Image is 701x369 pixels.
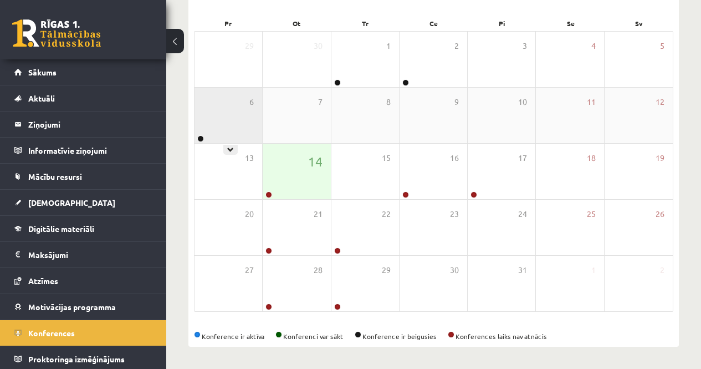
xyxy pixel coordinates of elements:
[14,112,152,137] a: Ziņojumi
[249,96,254,108] span: 6
[450,152,459,164] span: 16
[468,16,536,31] div: Pi
[536,16,605,31] div: Se
[245,40,254,52] span: 29
[14,268,152,294] a: Atzīmes
[28,198,115,208] span: [DEMOGRAPHIC_DATA]
[518,152,527,164] span: 17
[382,152,391,164] span: 15
[14,164,152,189] a: Mācību resursi
[194,331,673,341] div: Konference ir aktīva Konferenci var sākt Konference ir beigusies Konferences laiks nav atnācis
[14,216,152,241] a: Digitālie materiāli
[587,152,596,164] span: 18
[28,354,125,364] span: Proktoringa izmēģinājums
[450,264,459,276] span: 30
[314,40,323,52] span: 30
[382,264,391,276] span: 29
[245,264,254,276] span: 27
[656,152,664,164] span: 19
[14,190,152,215] a: [DEMOGRAPHIC_DATA]
[518,96,527,108] span: 10
[28,112,152,137] legend: Ziņojumi
[656,208,664,220] span: 26
[400,16,468,31] div: Ce
[14,320,152,346] a: Konferences
[28,138,152,163] legend: Informatīvie ziņojumi
[14,85,152,111] a: Aktuāli
[28,328,75,338] span: Konferences
[308,152,323,171] span: 14
[454,96,459,108] span: 9
[14,138,152,163] a: Informatīvie ziņojumi
[386,96,391,108] span: 8
[587,96,596,108] span: 11
[263,16,331,31] div: Ot
[454,40,459,52] span: 2
[28,171,82,181] span: Mācību resursi
[245,152,254,164] span: 13
[318,96,323,108] span: 7
[28,93,55,103] span: Aktuāli
[518,264,527,276] span: 31
[314,264,323,276] span: 28
[591,40,596,52] span: 4
[523,40,527,52] span: 3
[450,208,459,220] span: 23
[14,59,152,85] a: Sākums
[656,96,664,108] span: 12
[12,19,101,47] a: Rīgas 1. Tālmācības vidusskola
[518,208,527,220] span: 24
[587,208,596,220] span: 25
[28,302,116,312] span: Motivācijas programma
[660,40,664,52] span: 5
[331,16,400,31] div: Tr
[194,16,263,31] div: Pr
[28,67,57,77] span: Sākums
[28,276,58,286] span: Atzīmes
[660,264,664,276] span: 2
[28,242,152,267] legend: Maksājumi
[382,208,391,220] span: 22
[28,224,94,234] span: Digitālie materiāli
[386,40,391,52] span: 1
[14,294,152,320] a: Motivācijas programma
[14,242,152,267] a: Maksājumi
[591,264,596,276] span: 1
[314,208,323,220] span: 21
[605,16,673,31] div: Sv
[245,208,254,220] span: 20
